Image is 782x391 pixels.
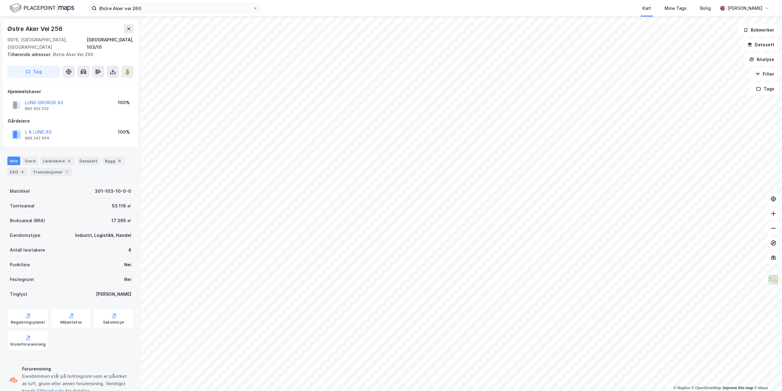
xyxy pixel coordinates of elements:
[723,386,753,390] a: Improve this map
[11,320,45,325] div: Reguleringsplaner
[10,217,45,224] div: Bruksareal (BRA)
[751,362,782,391] iframe: Chat Widget
[10,276,34,283] div: Festegrunn
[75,232,131,239] div: Industri, Logistikk, Handel
[103,320,124,325] div: Saksinnsyn
[7,24,63,34] div: Østre Aker Vei 256
[744,53,780,66] button: Analyse
[22,365,131,373] div: Forurensning
[97,4,253,13] input: Søk på adresse, matrikkel, gårdeiere, leietakere eller personer
[738,24,780,36] button: Bokmerker
[112,202,131,210] div: 53 116 ㎡
[7,36,87,51] div: 0976, [GEOGRAPHIC_DATA], [GEOGRAPHIC_DATA]
[25,136,49,141] div: 989 242 954
[30,168,72,176] div: Transaksjoner
[751,362,782,391] div: Kontrollprogram for chat
[7,168,28,176] div: ESG
[10,261,30,268] div: Punktleie
[7,51,129,58] div: Østre Aker Vei 260
[77,157,100,165] div: Datasett
[665,5,687,12] div: Mine Tags
[10,342,46,347] div: Grunnforurensning
[751,83,780,95] button: Tags
[727,5,762,12] div: [PERSON_NAME]
[7,157,20,165] div: Info
[10,3,74,13] img: logo.f888ab2527a4732fd821a326f86c7f29.svg
[66,158,72,164] div: 4
[19,169,25,175] div: 4
[700,5,711,12] div: Bolig
[64,169,70,175] div: 7
[768,274,779,286] img: Z
[25,106,49,111] div: 890 502 032
[10,246,45,254] div: Antall leietakere
[10,290,27,298] div: Tinglyst
[117,158,123,164] div: 9
[10,232,40,239] div: Eiendomstype
[118,128,130,136] div: 100%
[124,261,131,268] div: Nei
[10,188,30,195] div: Matrikkel
[95,188,131,195] div: 301-103-10-0-0
[7,52,53,57] span: Tilhørende adresser:
[750,68,780,80] button: Filter
[23,157,38,165] div: Eiere
[7,66,60,78] button: Tag
[60,320,82,325] div: Miljøstatus
[673,386,690,390] a: Mapbox
[10,202,34,210] div: Tomteareal
[96,290,131,298] div: [PERSON_NAME]
[87,36,134,51] div: [GEOGRAPHIC_DATA], 103/10
[8,88,133,95] div: Hjemmelshaver
[692,386,721,390] a: OpenStreetMap
[118,99,130,106] div: 100%
[40,157,75,165] div: Leietakere
[128,246,131,254] div: 4
[742,39,780,51] button: Datasett
[124,276,131,283] div: Nei
[8,117,133,125] div: Gårdeiere
[102,157,125,165] div: Bygg
[111,217,131,224] div: 17 395 ㎡
[642,5,651,12] div: Kart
